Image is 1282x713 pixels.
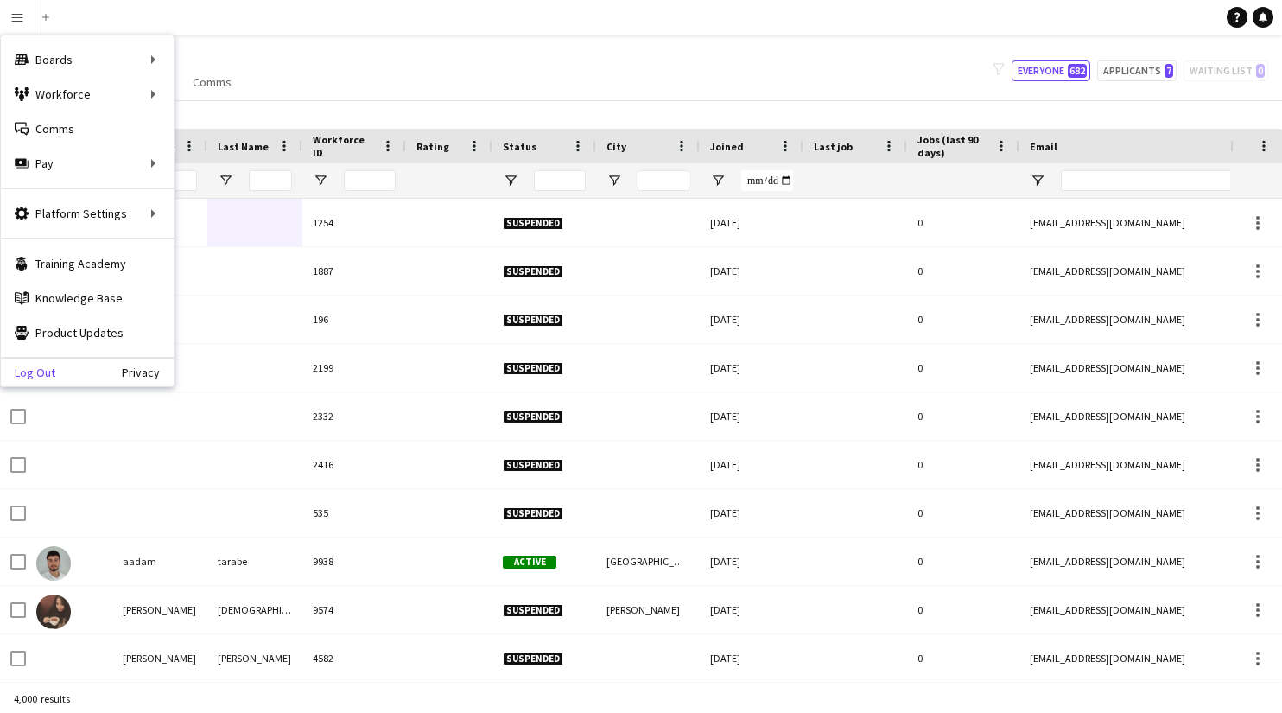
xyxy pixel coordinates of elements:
div: 0 [907,247,1019,295]
a: Comms [1,111,174,146]
div: [PERSON_NAME] [207,634,302,682]
span: Suspended [503,604,563,617]
div: [DATE] [700,586,803,633]
button: Open Filter Menu [606,173,622,188]
div: Platform Settings [1,196,174,231]
span: Suspended [503,362,563,375]
div: [DATE] [700,199,803,246]
a: Product Updates [1,315,174,350]
a: Training Academy [1,246,174,281]
button: Open Filter Menu [1030,173,1045,188]
button: Open Filter Menu [218,173,233,188]
span: Jobs (last 90 days) [917,133,988,159]
div: Pay [1,146,174,181]
div: 535 [302,489,406,537]
button: Open Filter Menu [710,173,726,188]
div: [GEOGRAPHIC_DATA] [596,538,700,585]
span: 682 [1068,64,1087,78]
div: 0 [907,392,1019,440]
div: 0 [907,489,1019,537]
span: City [606,140,626,153]
div: 2199 [302,344,406,392]
a: Knowledge Base [1,281,174,315]
div: [PERSON_NAME] [112,634,207,682]
div: 9938 [302,538,406,585]
input: Status Filter Input [534,170,586,191]
div: 0 [907,441,1019,488]
input: Last Name Filter Input [249,170,292,191]
button: Applicants7 [1097,60,1177,81]
div: tarabe [207,538,302,585]
img: Aakriti Jain [36,595,71,629]
div: 4582 [302,634,406,682]
a: Privacy [122,366,174,379]
input: Workforce ID Filter Input [344,170,396,191]
input: City Filter Input [638,170,689,191]
div: 0 [907,634,1019,682]
div: 1254 [302,199,406,246]
input: Joined Filter Input [741,170,793,191]
div: [DEMOGRAPHIC_DATA] [207,586,302,633]
div: 0 [907,296,1019,343]
div: [DATE] [700,392,803,440]
div: [DATE] [700,247,803,295]
div: [DATE] [700,344,803,392]
button: Open Filter Menu [503,173,518,188]
div: 9574 [302,586,406,633]
div: 0 [907,344,1019,392]
div: [PERSON_NAME] [112,586,207,633]
div: 196 [302,296,406,343]
span: Last job [814,140,853,153]
div: 0 [907,586,1019,633]
span: Status [503,140,536,153]
input: First Name Filter Input [154,170,197,191]
a: Comms [186,71,238,93]
span: Suspended [503,217,563,230]
div: [DATE] [700,489,803,537]
span: Joined [710,140,744,153]
div: [PERSON_NAME] [596,586,700,633]
span: Last Name [218,140,269,153]
span: Suspended [503,314,563,327]
div: Workforce [1,77,174,111]
span: Workforce ID [313,133,375,159]
div: [DATE] [700,634,803,682]
span: Suspended [503,507,563,520]
div: [DATE] [700,296,803,343]
button: Open Filter Menu [313,173,328,188]
span: Suspended [503,265,563,278]
div: 1887 [302,247,406,295]
div: aadam [112,538,207,585]
span: Rating [416,140,449,153]
span: Suspended [503,411,563,423]
span: Suspended [503,653,563,665]
div: 2416 [302,441,406,488]
div: 0 [907,199,1019,246]
span: Suspended [503,459,563,472]
img: aadam tarabe [36,546,71,581]
span: Email [1030,140,1057,153]
div: 2332 [302,392,406,440]
div: 0 [907,538,1019,585]
span: 7 [1165,64,1173,78]
div: [DATE] [700,441,803,488]
a: Log Out [1,366,55,379]
div: Boards [1,42,174,77]
button: Everyone682 [1012,60,1090,81]
span: Comms [193,74,232,90]
span: Active [503,556,556,569]
div: [DATE] [700,538,803,585]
